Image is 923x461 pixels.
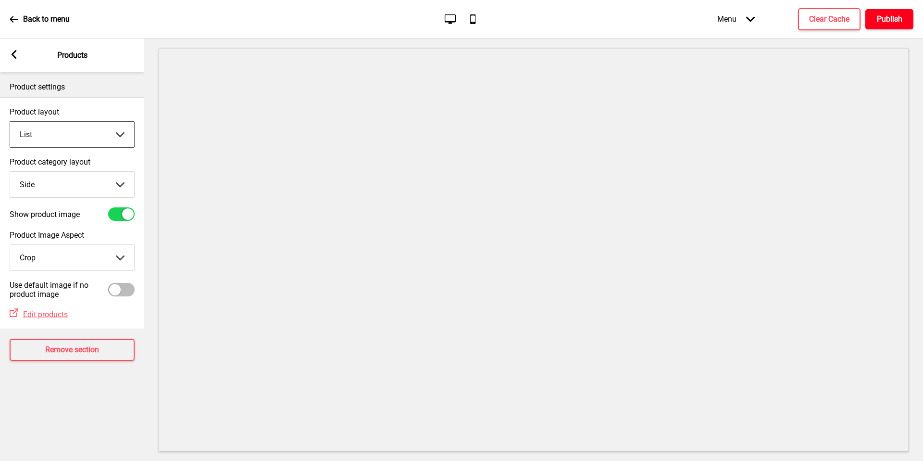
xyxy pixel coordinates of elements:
p: Product settings [10,82,135,92]
a: Edit products [18,310,68,319]
button: Publish [865,9,913,29]
label: Use default image if no product image [10,281,108,299]
h4: Publish [877,14,902,25]
button: Clear Cache [798,8,861,30]
div: Menu [708,5,764,33]
label: Product Image Aspect [10,230,135,240]
a: Back to menu [10,6,70,32]
p: Back to menu [23,14,70,25]
label: Product layout [10,107,135,116]
span: Edit products [23,310,68,319]
label: Product category layout [10,157,135,166]
p: Products [57,50,87,61]
h4: Clear Cache [809,14,849,25]
button: Remove section [10,339,135,361]
label: Show product image [10,210,80,219]
h4: Remove section [45,345,99,355]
